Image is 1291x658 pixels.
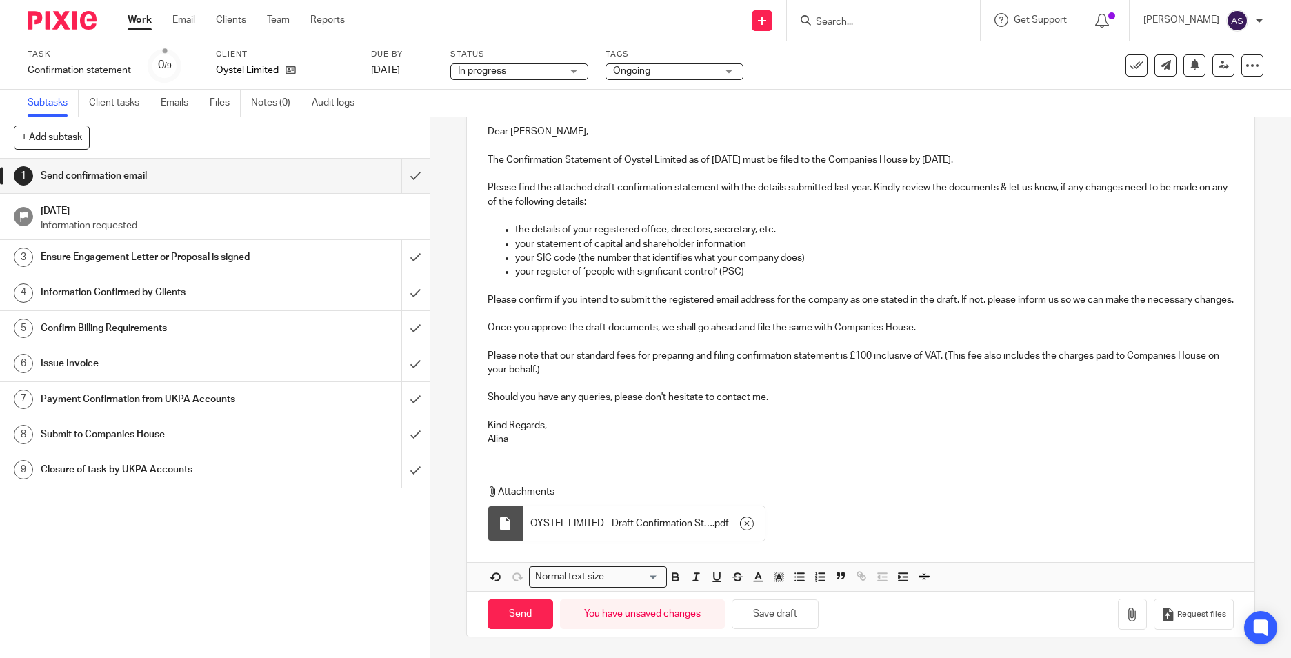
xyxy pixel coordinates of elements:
span: Ongoing [613,66,650,76]
a: Team [267,13,290,27]
button: + Add subtask [14,126,90,149]
a: Client tasks [89,90,150,117]
div: 7 [14,390,33,409]
span: Get Support [1014,15,1067,25]
p: Oystel Limited [216,63,279,77]
h1: Confirm Billing Requirements [41,318,272,339]
p: Kind Regards, [488,419,1234,432]
div: 9 [14,460,33,479]
img: Pixie [28,11,97,30]
a: Emails [161,90,199,117]
p: Information requested [41,219,416,232]
div: 1 [14,166,33,186]
input: Send [488,599,553,629]
div: 4 [14,283,33,303]
div: 0 [158,57,172,73]
span: Request files [1177,609,1226,620]
div: Search for option [529,566,667,588]
span: OYSTEL LIMITED - Draft Confirmation Statement details made up to [DATE] [530,517,712,530]
label: Due by [371,49,433,60]
a: Clients [216,13,246,27]
h1: Payment Confirmation from UKPA Accounts [41,389,272,410]
span: pdf [714,517,729,530]
p: your SIC code (the number that identifies what your company does) [515,251,1234,265]
input: Search [814,17,939,29]
input: Search for option [609,570,659,584]
p: Once you approve the draft documents, we shall go ahead and file the same with Companies House. [488,321,1234,335]
p: your register of ‘people with significant control’ (PSC) [515,265,1234,279]
button: Request files [1154,599,1234,630]
p: Attachments [488,485,1210,499]
a: Reports [310,13,345,27]
p: Should you have any queries, please don't hesitate to contact me. [488,390,1234,404]
h1: Ensure Engagement Letter or Proposal is signed [41,247,272,268]
div: Confirmation statement [28,63,131,77]
a: Email [172,13,195,27]
small: /9 [164,62,172,70]
p: your statement of capital and shareholder information [515,237,1234,251]
p: The Confirmation Statement of Oystel Limited as of [DATE] must be filed to the Companies House by... [488,153,1234,167]
label: Client [216,49,354,60]
a: Notes (0) [251,90,301,117]
div: 6 [14,354,33,373]
button: Save draft [732,599,819,629]
p: Dear [PERSON_NAME], [488,125,1234,139]
img: svg%3E [1226,10,1248,32]
h1: Closure of task by UKPA Accounts [41,459,272,480]
h1: Submit to Companies House [41,424,272,445]
label: Status [450,49,588,60]
div: . [523,506,765,541]
a: Audit logs [312,90,365,117]
div: 3 [14,248,33,267]
h1: [DATE] [41,201,416,218]
p: [PERSON_NAME] [1143,13,1219,27]
p: Please note that our standard fees for preparing and filing confirmation statement is £100 inclus... [488,349,1234,377]
a: Files [210,90,241,117]
div: 5 [14,319,33,338]
a: Work [128,13,152,27]
div: 8 [14,425,33,444]
h1: Send confirmation email [41,166,272,186]
span: Normal text size [532,570,608,584]
p: the details of your registered office, directors, secretary, etc. [515,223,1234,237]
p: Please find the attached draft confirmation statement with the details submitted last year. Kindl... [488,181,1234,209]
div: You have unsaved changes [560,599,725,629]
h1: Issue Invoice [41,353,272,374]
p: Alina [488,432,1234,446]
p: Please confirm if you intend to submit the registered email address for the company as one stated... [488,293,1234,307]
span: [DATE] [371,66,400,75]
label: Task [28,49,131,60]
h1: Information Confirmed by Clients [41,282,272,303]
a: Subtasks [28,90,79,117]
span: In progress [458,66,506,76]
label: Tags [606,49,743,60]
